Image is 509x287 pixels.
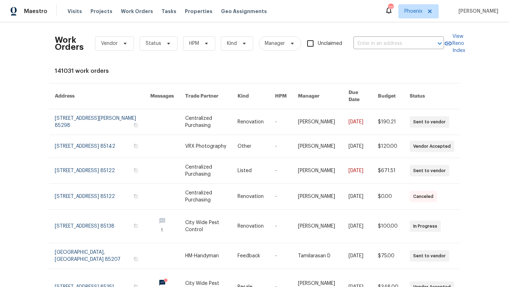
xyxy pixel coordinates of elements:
span: Properties [185,8,212,15]
button: Copy Address [133,143,139,149]
input: Enter in an address [353,38,424,49]
span: Manager [265,40,285,47]
span: Status [146,40,161,47]
td: [PERSON_NAME] [292,135,343,158]
span: HPM [189,40,199,47]
td: Feedback [232,243,269,269]
button: Copy Address [133,193,139,199]
th: Messages [145,83,180,109]
span: Kind [227,40,237,47]
th: HPM [269,83,292,109]
th: Budget [372,83,404,109]
span: Vendor [101,40,118,47]
button: Open [435,39,445,48]
td: Renovation [232,184,269,210]
span: [PERSON_NAME] [456,8,498,15]
td: - [269,109,292,135]
td: Listed [232,158,269,184]
div: 17 [388,4,393,11]
button: Copy Address [133,223,139,229]
td: City Wide Pest Control [180,210,232,243]
td: Renovation [232,109,269,135]
th: Manager [292,83,343,109]
span: Geo Assignments [221,8,267,15]
span: Phoenix [404,8,422,15]
td: VRX Photography [180,135,232,158]
span: Work Orders [121,8,153,15]
td: Centralized Purchasing [180,109,232,135]
span: Visits [68,8,82,15]
td: - [269,243,292,269]
h2: Work Orders [55,36,84,51]
th: Kind [232,83,269,109]
span: Maestro [24,8,47,15]
th: Status [404,83,460,109]
button: Copy Address [133,167,139,174]
button: Copy Address [133,256,139,262]
span: Tasks [162,9,176,14]
td: Centralized Purchasing [180,184,232,210]
span: Unclaimed [318,40,342,47]
td: [PERSON_NAME] [292,158,343,184]
td: - [269,184,292,210]
a: View Reno Index [444,33,465,54]
td: Centralized Purchasing [180,158,232,184]
div: 141031 work orders [55,68,454,75]
button: Copy Address [133,122,139,128]
td: - [269,210,292,243]
span: Projects [90,8,112,15]
th: Due Date [343,83,372,109]
td: Other [232,135,269,158]
td: [PERSON_NAME] [292,210,343,243]
td: - [269,135,292,158]
td: HM-Handyman [180,243,232,269]
td: Tamilarasan D [292,243,343,269]
th: Trade Partner [180,83,232,109]
td: [PERSON_NAME] [292,109,343,135]
td: - [269,158,292,184]
td: [PERSON_NAME] [292,184,343,210]
td: Renovation [232,210,269,243]
th: Address [49,83,145,109]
